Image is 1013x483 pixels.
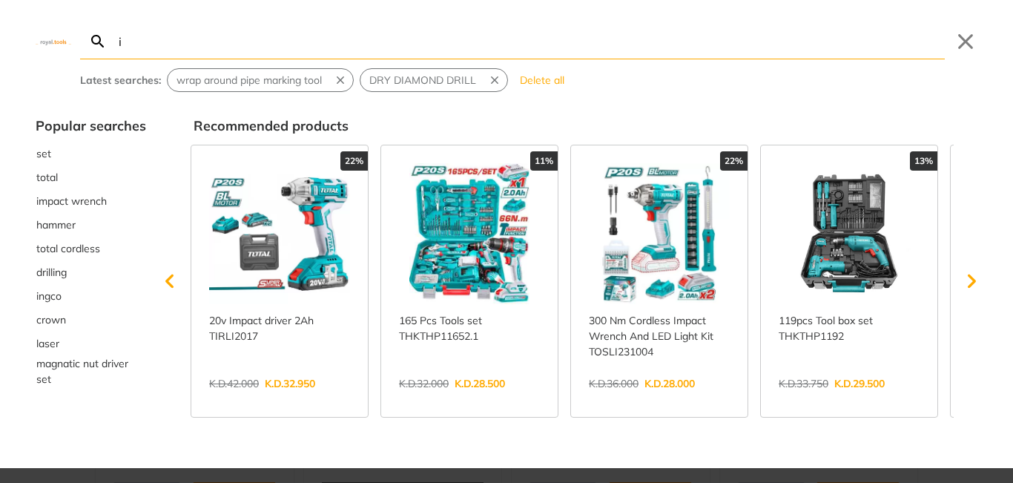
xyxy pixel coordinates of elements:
button: Select suggestion: impact wrench [36,189,146,213]
button: Remove suggestion: wrap around pipe marking tool [331,69,353,91]
div: Suggestion: impact wrench [36,189,146,213]
img: Close [36,38,71,45]
svg: Scroll left [155,266,185,296]
svg: Scroll right [957,266,986,296]
div: Suggestion: drilling [36,260,146,284]
button: Select suggestion: wrap around pipe marking tool [168,69,331,91]
button: Select suggestion: magnatic nut driver set [36,355,146,388]
button: Select suggestion: laser [36,332,146,355]
button: Close [954,30,977,53]
div: 13% [910,151,937,171]
div: Recommended products [194,116,977,136]
button: Select suggestion: drilling [36,260,146,284]
div: Suggestion: DRY DIAMOND DRILL [360,68,508,92]
div: Suggestion: set [36,142,146,165]
button: Select suggestion: set [36,142,146,165]
input: Search… [116,24,945,59]
span: laser [36,336,59,352]
span: wrap around pipe marking tool [176,73,322,88]
span: set [36,146,51,162]
svg: Remove suggestion: wrap around pipe marking tool [334,73,347,87]
span: magnatic nut driver set [36,356,145,387]
div: Suggestion: laser [36,332,146,355]
svg: Search [89,33,107,50]
div: Popular searches [36,116,146,136]
button: Select suggestion: total [36,165,146,189]
div: 22% [340,151,368,171]
span: crown [36,312,66,328]
span: total [36,170,58,185]
div: Suggestion: crown [36,308,146,332]
div: 11% [530,151,558,171]
button: Select suggestion: ingco [36,284,146,308]
div: Suggestion: total [36,165,146,189]
div: Suggestion: magnatic nut driver set [36,355,146,388]
button: Select suggestion: hammer [36,213,146,237]
span: hammer [36,217,76,233]
button: Select suggestion: crown [36,308,146,332]
span: drilling [36,265,67,280]
button: Remove suggestion: DRY DIAMOND DRILL [485,69,507,91]
span: impact wrench [36,194,107,209]
div: Suggestion: wrap around pipe marking tool [167,68,354,92]
span: total cordless [36,241,100,257]
button: Select suggestion: DRY DIAMOND DRILL [360,69,485,91]
button: Delete all [514,68,570,92]
button: Select suggestion: total cordless [36,237,146,260]
div: 22% [720,151,748,171]
span: ingco [36,289,62,304]
div: Suggestion: ingco [36,284,146,308]
svg: Remove suggestion: DRY DIAMOND DRILL [488,73,501,87]
div: Latest searches: [80,73,161,88]
div: Suggestion: hammer [36,213,146,237]
div: Suggestion: total cordless [36,237,146,260]
span: DRY DIAMOND DRILL [369,73,476,88]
